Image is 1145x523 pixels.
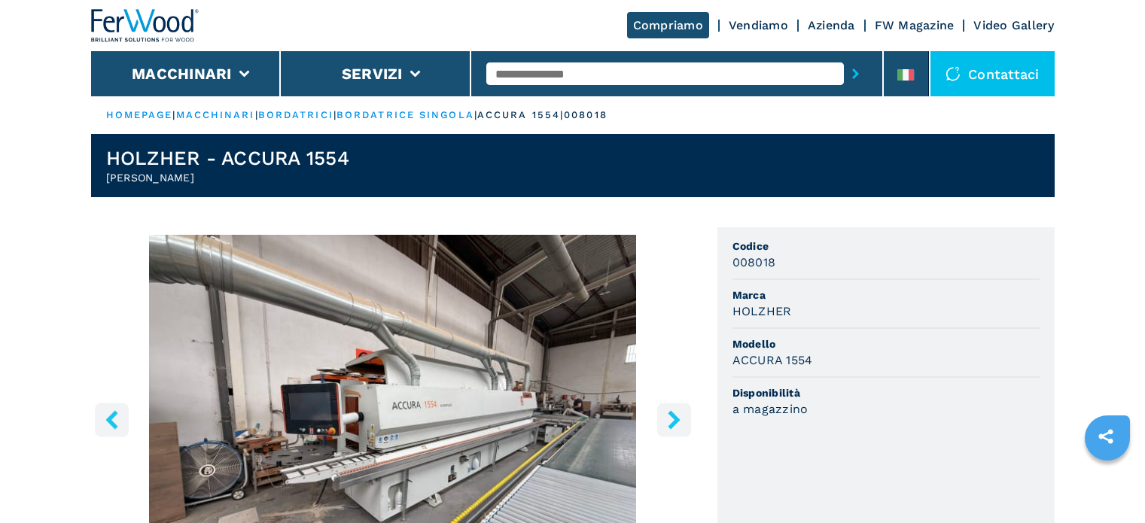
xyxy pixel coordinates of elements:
span: | [474,109,477,120]
a: FW Magazine [875,18,955,32]
img: Ferwood [91,9,199,42]
button: right-button [657,403,691,436]
a: sharethis [1087,418,1125,455]
button: Servizi [342,65,403,83]
span: Modello [732,336,1040,351]
h1: HOLZHER - ACCURA 1554 [106,146,349,170]
span: | [172,109,175,120]
h3: a magazzino [732,400,809,418]
img: Contattaci [946,66,961,81]
h3: HOLZHER [732,303,792,320]
button: Macchinari [132,65,232,83]
iframe: Chat [1081,455,1134,512]
button: submit-button [844,56,867,91]
span: Marca [732,287,1040,303]
p: 008018 [564,108,608,122]
a: Compriamo [627,12,709,38]
div: Contattaci [930,51,1055,96]
a: Vendiamo [729,18,788,32]
p: accura 1554 | [477,108,564,122]
span: | [255,109,258,120]
a: macchinari [176,109,255,120]
a: Video Gallery [973,18,1054,32]
h3: 008018 [732,254,776,271]
span: | [333,109,336,120]
a: Azienda [808,18,855,32]
a: HOMEPAGE [106,109,173,120]
a: bordatrici [258,109,333,120]
a: bordatrice singola [336,109,474,120]
button: left-button [95,403,129,436]
span: Codice [732,239,1040,254]
h2: [PERSON_NAME] [106,170,349,185]
span: Disponibilità [732,385,1040,400]
h3: ACCURA 1554 [732,351,813,369]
